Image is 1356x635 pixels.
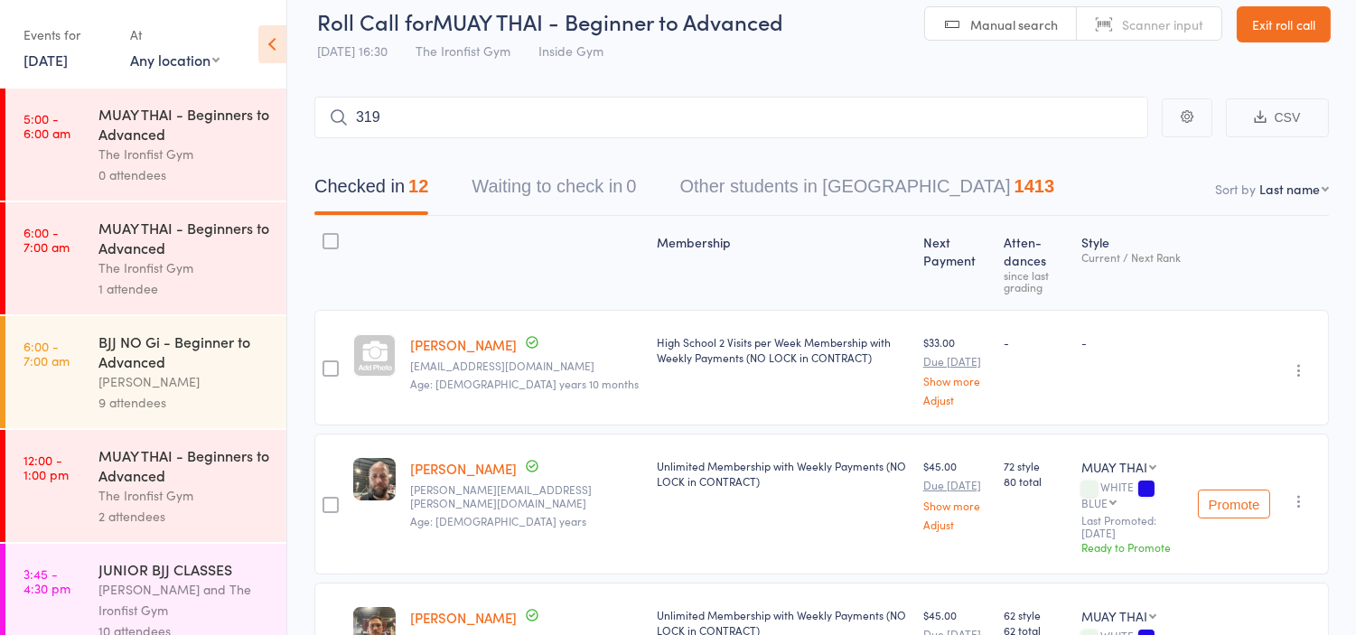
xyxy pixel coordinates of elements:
[1004,473,1067,489] span: 80 total
[130,20,220,50] div: At
[626,176,636,196] div: 0
[1081,607,1147,625] div: MUAY THAI
[410,335,517,354] a: [PERSON_NAME]
[1074,224,1191,302] div: Style
[1259,180,1320,198] div: Last name
[1015,176,1055,196] div: 1413
[23,566,70,595] time: 3:45 - 4:30 pm
[923,458,990,529] div: $45.00
[1004,269,1067,293] div: since last grading
[1081,251,1183,263] div: Current / Next Rank
[1081,458,1147,476] div: MUAY THAI
[1004,458,1067,473] span: 72 style
[5,430,286,542] a: 12:00 -1:00 pmMUAY THAI - Beginners to AdvancedThe Ironfist Gym2 attendees
[23,453,69,481] time: 12:00 - 1:00 pm
[916,224,997,302] div: Next Payment
[410,459,517,478] a: [PERSON_NAME]
[1081,497,1108,509] div: BLUE
[923,518,990,530] a: Adjust
[130,50,220,70] div: Any location
[410,360,642,372] small: ddc2010@gmail.com
[1081,514,1183,540] small: Last Promoted: [DATE]
[433,6,783,36] span: MUAY THAI - Beginner to Advanced
[98,104,271,144] div: MUAY THAI - Beginners to Advanced
[98,164,271,185] div: 0 attendees
[98,579,271,621] div: [PERSON_NAME] and The Ironfist Gym
[23,20,112,50] div: Events for
[1004,607,1067,622] span: 62 style
[353,458,396,500] img: image1733116416.png
[472,167,636,215] button: Waiting to check in0
[408,176,428,196] div: 12
[410,513,586,528] span: Age: [DEMOGRAPHIC_DATA] years
[996,224,1074,302] div: Atten­dances
[923,334,990,406] div: $33.00
[317,42,388,60] span: [DATE] 16:30
[923,394,990,406] a: Adjust
[98,485,271,506] div: The Ironfist Gym
[98,144,271,164] div: The Ironfist Gym
[98,445,271,485] div: MUAY THAI - Beginners to Advanced
[410,376,639,391] span: Age: [DEMOGRAPHIC_DATA] years 10 months
[1004,334,1067,350] div: -
[923,500,990,511] a: Show more
[650,224,916,302] div: Membership
[1226,98,1329,137] button: CSV
[314,97,1148,138] input: Search by name
[5,316,286,428] a: 6:00 -7:00 amBJJ NO Gi - Beginner to Advanced[PERSON_NAME]9 attendees
[98,257,271,278] div: The Ironfist Gym
[923,479,990,491] small: Due [DATE]
[98,332,271,371] div: BJJ NO Gi - Beginner to Advanced
[538,42,603,60] span: Inside Gym
[23,339,70,368] time: 6:00 - 7:00 am
[416,42,510,60] span: The Ironfist Gym
[98,371,271,392] div: [PERSON_NAME]
[98,392,271,413] div: 9 attendees
[23,111,70,140] time: 5:00 - 6:00 am
[317,6,433,36] span: Roll Call for
[1081,334,1183,350] div: -
[1122,15,1203,33] span: Scanner input
[923,355,990,368] small: Due [DATE]
[98,278,271,299] div: 1 attendee
[923,375,990,387] a: Show more
[410,608,517,627] a: [PERSON_NAME]
[410,483,642,509] small: David.Cunnington@hotmail.com
[970,15,1058,33] span: Manual search
[680,167,1055,215] button: Other students in [GEOGRAPHIC_DATA]1413
[23,50,68,70] a: [DATE]
[314,167,428,215] button: Checked in12
[98,559,271,579] div: JUNIOR BJJ CLASSES
[5,202,286,314] a: 6:00 -7:00 amMUAY THAI - Beginners to AdvancedThe Ironfist Gym1 attendee
[98,218,271,257] div: MUAY THAI - Beginners to Advanced
[1198,490,1270,518] button: Promote
[1215,180,1256,198] label: Sort by
[23,225,70,254] time: 6:00 - 7:00 am
[5,89,286,201] a: 5:00 -6:00 amMUAY THAI - Beginners to AdvancedThe Ironfist Gym0 attendees
[98,506,271,527] div: 2 attendees
[657,334,909,365] div: High School 2 Visits per Week Membership with Weekly Payments (NO LOCK in CONTRACT)
[1081,481,1183,508] div: WHITE
[1237,6,1331,42] a: Exit roll call
[1081,539,1183,555] div: Ready to Promote
[657,458,909,489] div: Unlimited Membership with Weekly Payments (NO LOCK in CONTRACT)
